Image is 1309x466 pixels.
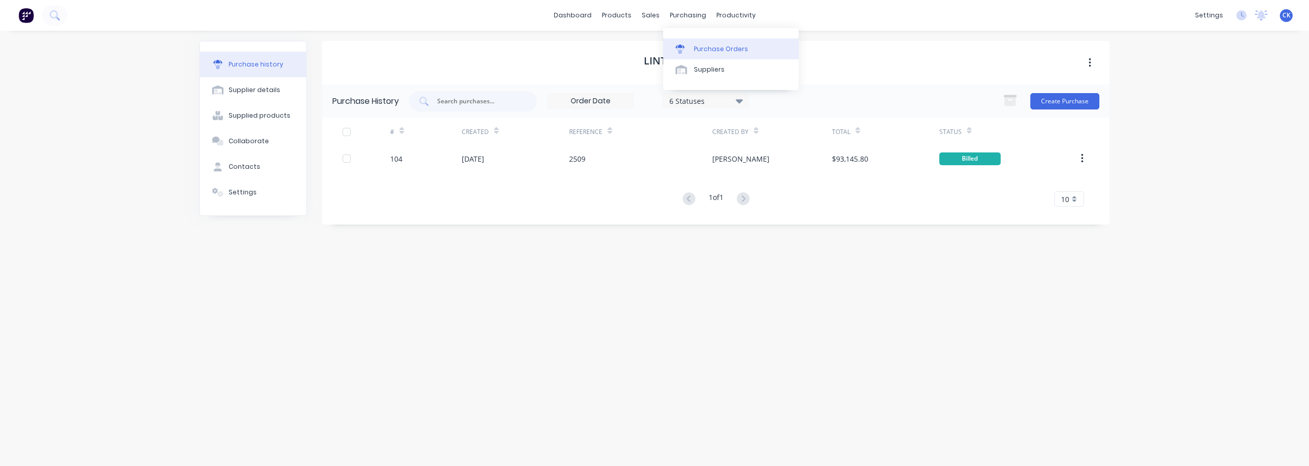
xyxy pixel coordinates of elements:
[229,60,283,69] div: Purchase history
[939,152,1001,165] div: Billed
[462,153,484,164] div: [DATE]
[1061,194,1069,205] span: 10
[200,128,306,154] button: Collaborate
[229,162,260,171] div: Contacts
[200,103,306,128] button: Supplied products
[229,85,280,95] div: Supplier details
[1030,93,1099,109] button: Create Purchase
[390,153,402,164] div: 104
[669,95,742,106] div: 6 Statuses
[694,45,748,54] div: Purchase Orders
[390,127,394,137] div: #
[200,154,306,180] button: Contacts
[1282,11,1291,20] span: CK
[939,127,962,137] div: Status
[712,153,770,164] div: [PERSON_NAME]
[832,127,850,137] div: Total
[832,153,868,164] div: $93,145.80
[436,96,521,106] input: Search purchases...
[569,127,602,137] div: Reference
[462,127,489,137] div: Created
[200,52,306,77] button: Purchase history
[332,95,399,107] div: Purchase History
[200,180,306,205] button: Settings
[597,8,637,23] div: products
[200,77,306,103] button: Supplier details
[694,65,725,74] div: Suppliers
[644,55,788,67] h1: Lintec Machinery Services
[665,8,711,23] div: purchasing
[1190,8,1228,23] div: settings
[229,188,257,197] div: Settings
[569,153,585,164] div: 2509
[712,127,749,137] div: Created By
[548,94,634,109] input: Order Date
[229,111,290,120] div: Supplied products
[663,59,799,80] a: Suppliers
[711,8,761,23] div: productivity
[18,8,34,23] img: Factory
[637,8,665,23] div: sales
[663,38,799,59] a: Purchase Orders
[709,192,724,207] div: 1 of 1
[229,137,269,146] div: Collaborate
[549,8,597,23] a: dashboard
